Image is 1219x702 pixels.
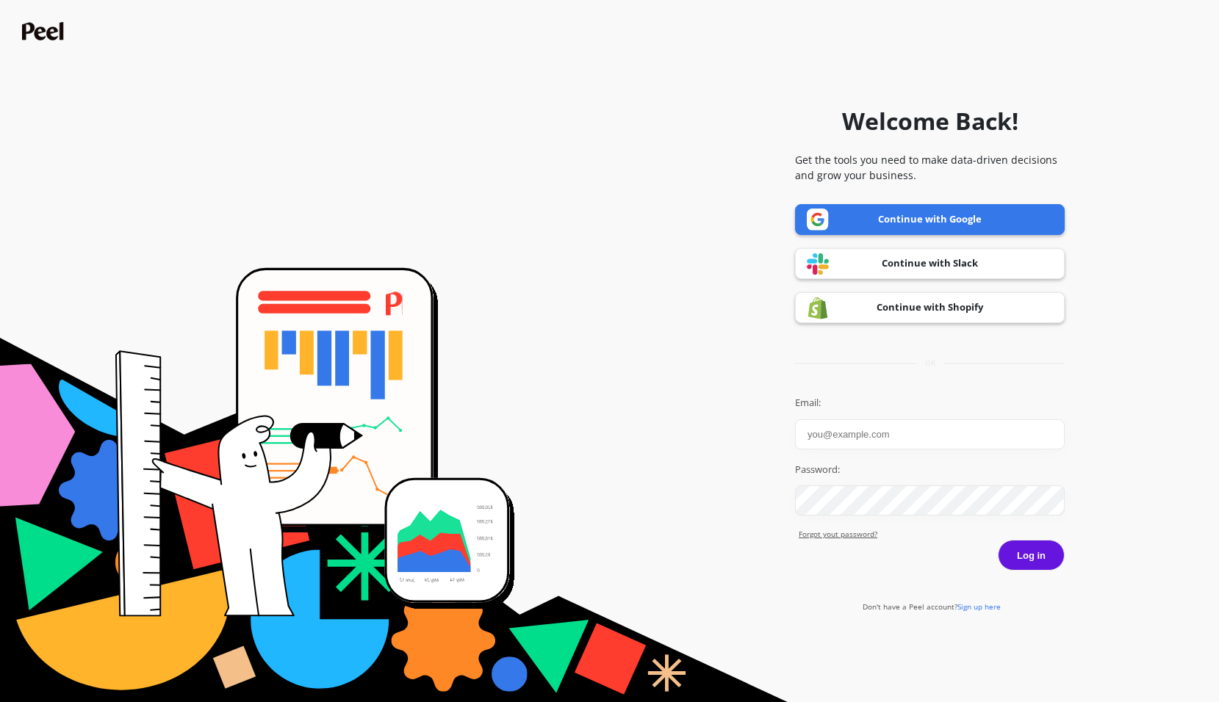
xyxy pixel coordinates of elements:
[998,540,1065,571] button: Log in
[795,463,1065,477] label: Password:
[807,297,829,319] img: Shopify logo
[807,253,829,275] img: Slack logo
[795,396,1065,410] label: Email:
[795,419,1065,449] input: you@example.com
[22,22,68,40] img: Peel
[863,601,1001,612] a: Don't have a Peel account?Sign up here
[795,248,1065,279] a: Continue with Slack
[842,104,1018,139] h1: Welcome Back!
[795,358,1065,369] div: or
[795,204,1065,235] a: Continue with Google
[795,152,1065,183] p: Get the tools you need to make data-driven decisions and grow your business.
[807,209,829,231] img: Google logo
[957,601,1001,612] span: Sign up here
[799,529,1065,540] a: Forgot yout password?
[795,292,1065,323] a: Continue with Shopify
